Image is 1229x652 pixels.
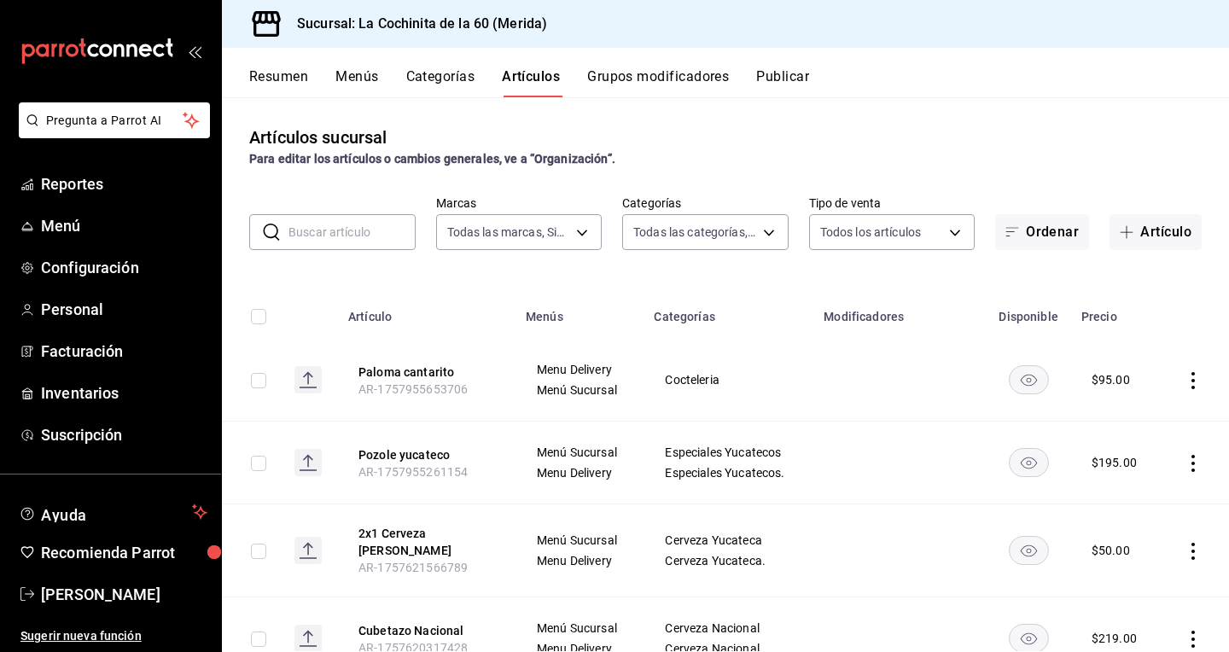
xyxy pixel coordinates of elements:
[41,340,207,363] span: Facturación
[358,525,495,559] button: edit-product-location
[537,555,623,567] span: Menu Delivery
[338,284,515,339] th: Artículo
[41,502,185,522] span: Ayuda
[447,224,571,241] span: Todas las marcas, Sin marca
[188,44,201,58] button: open_drawer_menu
[1092,630,1137,647] div: $ 219.00
[1185,631,1202,648] button: actions
[537,467,623,479] span: Menu Delivery
[1009,365,1049,394] button: availability-product
[41,298,207,321] span: Personal
[537,446,623,458] span: Menú Sucursal
[249,152,615,166] strong: Para editar los artículos o cambios generales, ve a “Organización”.
[1092,454,1137,471] div: $ 195.00
[995,214,1089,250] button: Ordenar
[1185,372,1202,389] button: actions
[12,124,210,142] a: Pregunta a Parrot AI
[502,68,560,97] button: Artículos
[986,284,1070,339] th: Disponible
[19,102,210,138] button: Pregunta a Parrot AI
[1110,214,1202,250] button: Artículo
[358,364,495,381] button: edit-product-location
[633,224,757,241] span: Todas las categorías, Sin categoría
[537,534,623,546] span: Menú Sucursal
[283,14,547,34] h3: Sucursal: La Cochinita de la 60 (Merida)
[537,622,623,634] span: Menú Sucursal
[587,68,729,97] button: Grupos modificadores
[756,68,809,97] button: Publicar
[809,197,976,209] label: Tipo de venta
[820,224,922,241] span: Todos los artículos
[358,382,468,396] span: AR-1757955653706
[1092,371,1130,388] div: $ 95.00
[665,446,792,458] span: Especiales Yucatecos
[358,622,495,639] button: edit-product-location
[537,384,623,396] span: Menú Sucursal
[41,214,207,237] span: Menú
[20,627,207,645] span: Sugerir nueva función
[358,465,468,479] span: AR-1757955261154
[813,284,986,339] th: Modificadores
[1185,543,1202,560] button: actions
[41,381,207,405] span: Inventarios
[46,112,183,130] span: Pregunta a Parrot AI
[358,561,468,574] span: AR-1757621566789
[1009,536,1049,565] button: availability-product
[41,256,207,279] span: Configuración
[249,68,308,97] button: Resumen
[41,583,207,606] span: [PERSON_NAME]
[1092,542,1130,559] div: $ 50.00
[1185,455,1202,472] button: actions
[665,374,792,386] span: Cocteleria
[249,68,1229,97] div: navigation tabs
[665,555,792,567] span: Cerveza Yucateca.
[41,172,207,195] span: Reportes
[1009,448,1049,477] button: availability-product
[288,215,416,249] input: Buscar artículo
[358,446,495,463] button: edit-product-location
[41,423,207,446] span: Suscripción
[665,534,792,546] span: Cerveza Yucateca
[41,541,207,564] span: Recomienda Parrot
[622,197,789,209] label: Categorías
[436,197,603,209] label: Marcas
[406,68,475,97] button: Categorías
[249,125,387,150] div: Artículos sucursal
[537,364,623,375] span: Menu Delivery
[644,284,813,339] th: Categorías
[515,284,644,339] th: Menús
[665,467,792,479] span: Especiales Yucatecos.
[335,68,378,97] button: Menús
[665,622,792,634] span: Cerveza Nacional
[1071,284,1162,339] th: Precio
